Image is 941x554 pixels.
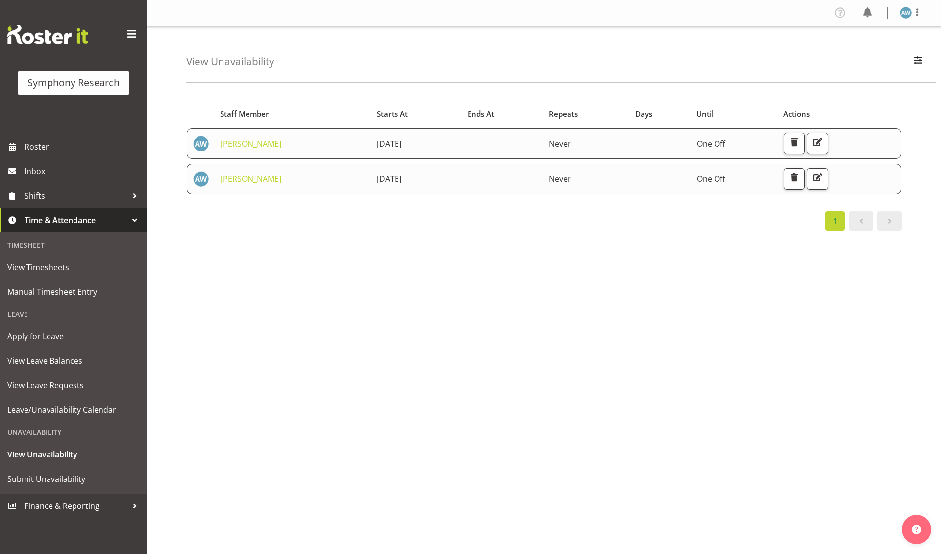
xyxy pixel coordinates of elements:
div: Symphony Research [27,76,120,90]
span: Repeats [549,108,578,120]
button: Edit Unavailability [807,133,828,154]
a: View Unavailability [2,442,145,467]
span: Starts At [377,108,408,120]
a: Apply for Leave [2,324,145,349]
img: angela-ward1839.jpg [193,136,209,151]
span: Manual Timesheet Entry [7,284,140,299]
span: [DATE] [377,138,401,149]
span: View Unavailability [7,447,140,462]
div: Leave [2,304,145,324]
span: Roster [25,139,142,154]
button: Delete Unavailability [784,133,805,154]
span: Leave/Unavailability Calendar [7,403,140,417]
span: Days [635,108,652,120]
a: Manual Timesheet Entry [2,279,145,304]
span: View Timesheets [7,260,140,275]
div: Timesheet [2,235,145,255]
a: View Leave Requests [2,373,145,398]
span: Never [549,138,571,149]
a: View Leave Balances [2,349,145,373]
a: View Timesheets [2,255,145,279]
span: Finance & Reporting [25,499,127,513]
span: Staff Member [220,108,269,120]
button: Filter Employees [908,51,928,73]
span: [DATE] [377,174,401,184]
a: [PERSON_NAME] [221,138,281,149]
span: Shifts [25,188,127,203]
a: [PERSON_NAME] [221,174,281,184]
a: Leave/Unavailability Calendar [2,398,145,422]
span: Submit Unavailability [7,472,140,486]
span: One Off [697,174,725,184]
span: View Leave Balances [7,353,140,368]
span: Inbox [25,164,142,178]
span: Never [549,174,571,184]
div: Unavailability [2,422,145,442]
img: Rosterit website logo [7,25,88,44]
button: Delete Unavailability [784,168,805,190]
img: angela-ward1839.jpg [900,7,912,19]
span: Until [696,108,714,120]
span: View Leave Requests [7,378,140,393]
span: One Off [697,138,725,149]
span: Actions [783,108,810,120]
span: Time & Attendance [25,213,127,227]
img: help-xxl-2.png [912,525,921,534]
span: Apply for Leave [7,329,140,344]
button: Edit Unavailability [807,168,828,190]
h4: View Unavailability [186,56,274,67]
img: angela-ward1839.jpg [193,171,209,187]
span: Ends At [468,108,494,120]
a: Submit Unavailability [2,467,145,491]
